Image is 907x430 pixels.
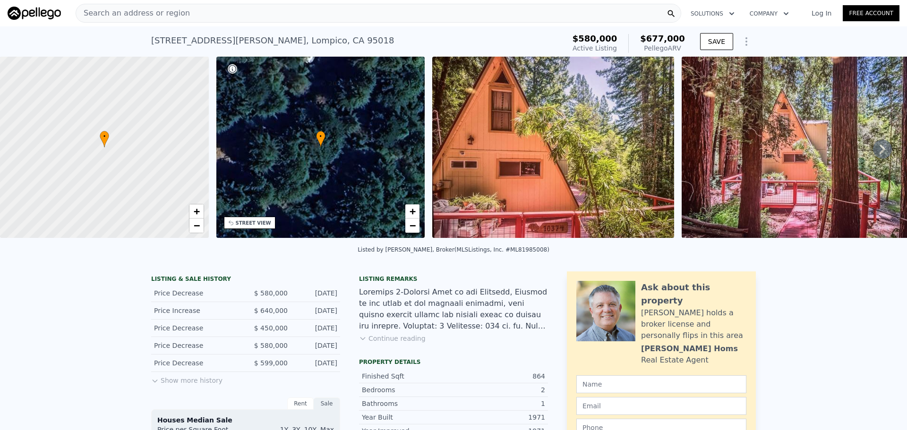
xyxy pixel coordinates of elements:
span: − [410,219,416,231]
div: Ask about this property [641,281,746,307]
div: Year Built [362,413,453,422]
input: Name [576,375,746,393]
a: Zoom in [189,204,204,219]
button: Company [742,5,796,22]
div: Pellego ARV [640,43,685,53]
span: + [193,205,199,217]
button: Continue reading [359,334,426,343]
div: Price Decrease [154,341,238,350]
div: LISTING & SALE HISTORY [151,275,340,285]
a: Free Account [843,5,899,21]
div: • [100,131,109,147]
img: Sale: 165568973 Parcel: 43898223 [432,57,674,238]
div: Loremips 2-Dolorsi Amet co adi Elitsedd, Eiusmod te inc utlab et dol magnaali enimadmi, veni quis... [359,287,548,332]
span: $580,000 [573,34,617,43]
img: Pellego [8,7,61,20]
div: [DATE] [295,323,337,333]
span: $ 640,000 [254,307,288,314]
span: − [193,219,199,231]
div: Finished Sqft [362,371,453,381]
div: 2 [453,385,545,395]
div: Bathrooms [362,399,453,408]
div: Listed by [PERSON_NAME], Broker (MLSListings, Inc. #ML81985008) [358,246,549,253]
a: Zoom out [405,219,419,233]
div: [DATE] [295,341,337,350]
input: Email [576,397,746,415]
div: Real Estate Agent [641,354,709,366]
div: • [316,131,325,147]
a: Zoom in [405,204,419,219]
a: Log In [800,8,843,18]
button: Show more history [151,372,222,385]
div: Price Decrease [154,288,238,298]
span: $ 580,000 [254,289,288,297]
button: Show Options [737,32,756,51]
div: [DATE] [295,358,337,368]
div: [DATE] [295,306,337,315]
div: Sale [314,397,340,410]
div: Property details [359,358,548,366]
div: Houses Median Sale [157,415,334,425]
span: $ 580,000 [254,342,288,349]
span: • [100,132,109,141]
div: 1 [453,399,545,408]
span: $677,000 [640,34,685,43]
div: [STREET_ADDRESS][PERSON_NAME] , Lompico , CA 95018 [151,34,394,47]
a: Zoom out [189,219,204,233]
div: Price Decrease [154,358,238,368]
div: Price Increase [154,306,238,315]
div: Rent [287,397,314,410]
span: Search an address or region [76,8,190,19]
span: $ 450,000 [254,324,288,332]
div: Bedrooms [362,385,453,395]
div: Price Decrease [154,323,238,333]
div: Listing remarks [359,275,548,283]
div: STREET VIEW [236,219,271,227]
button: SAVE [700,33,733,50]
button: Solutions [683,5,742,22]
div: [PERSON_NAME] Homs [641,343,738,354]
span: • [316,132,325,141]
span: + [410,205,416,217]
div: [PERSON_NAME] holds a broker license and personally flips in this area [641,307,746,341]
div: 1971 [453,413,545,422]
span: Active Listing [573,44,617,52]
div: [DATE] [295,288,337,298]
span: $ 599,000 [254,359,288,367]
div: 864 [453,371,545,381]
